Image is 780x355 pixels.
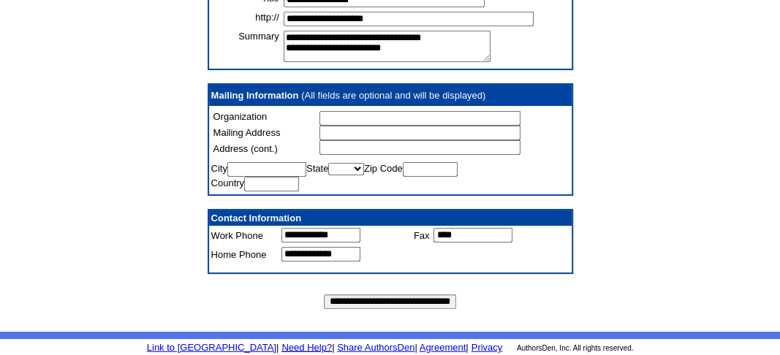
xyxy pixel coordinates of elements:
[213,111,268,122] font: Organization
[211,90,299,101] b: Mailing Information
[255,12,279,23] font: http://
[281,342,332,353] a: Need Help?
[276,342,279,353] font: |
[213,143,278,154] font: Address (cont.)
[147,342,276,353] a: Link to [GEOGRAPHIC_DATA]
[337,342,414,353] a: Share AuthorsDen
[211,230,263,241] font: Work Phone
[301,90,485,101] font: (All fields are optional and will be displayed)
[517,344,634,352] font: AuthorsDen, Inc. All rights reserved.
[211,213,302,224] font: Contact Information
[414,230,430,241] font: Fax
[213,127,281,138] font: Mailing Address
[211,163,458,188] font: City State Zip Code Country
[420,342,466,353] a: Agreement
[417,342,469,353] font: |
[211,249,267,260] font: Home Phone
[332,342,334,353] font: |
[472,342,503,353] a: Privacy
[414,342,417,353] font: |
[238,31,279,42] font: Summary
